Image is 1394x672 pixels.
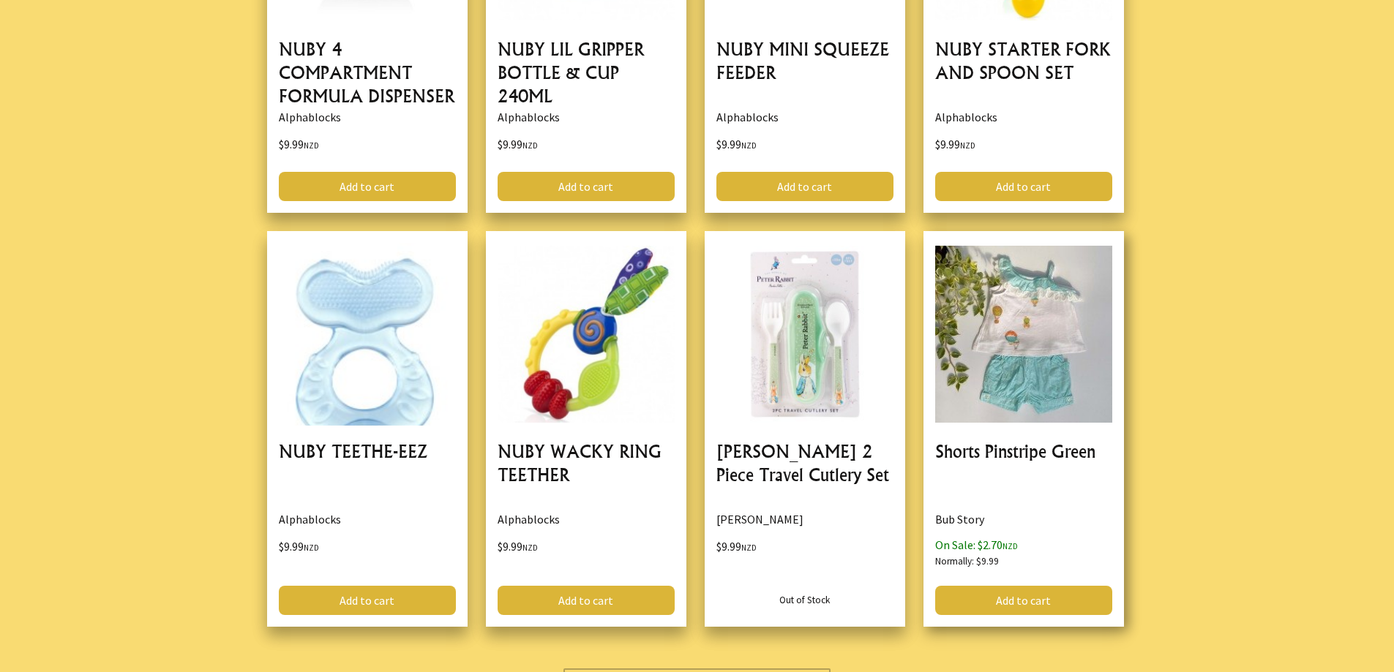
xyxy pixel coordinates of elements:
a: Add to cart [716,172,893,201]
a: Add to cart [498,586,675,615]
a: Add to cart [498,172,675,201]
a: Add to cart [279,172,456,201]
a: Add to cart [935,172,1112,201]
a: Add to cart [935,586,1112,615]
a: Add to cart [279,586,456,615]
